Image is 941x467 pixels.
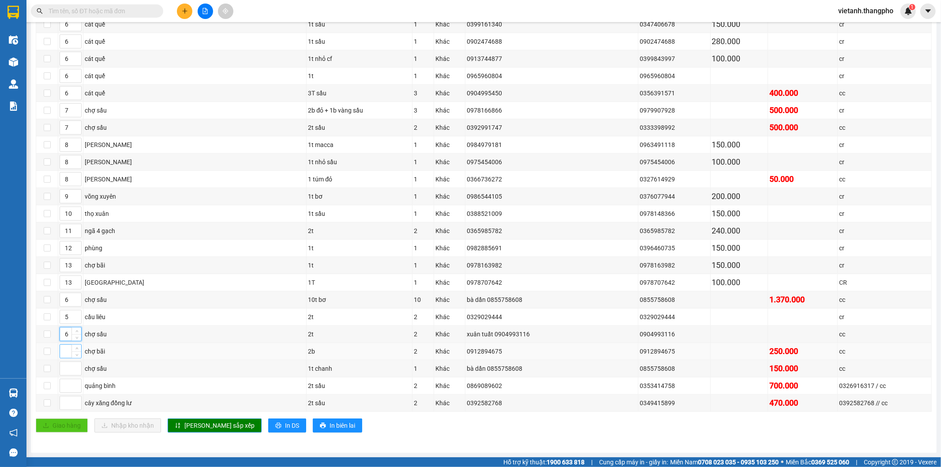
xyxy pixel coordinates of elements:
[218,4,233,19] button: aim
[781,460,784,464] span: ⚪️
[839,88,930,98] div: cc
[769,173,836,185] div: 50.000
[640,105,709,115] div: 0979907928
[414,209,432,218] div: 1
[222,8,229,14] span: aim
[308,312,410,322] div: 2t
[175,422,181,429] span: sort-ascending
[839,157,930,167] div: cr
[435,209,464,218] div: Khác
[811,459,849,466] strong: 0369 525 060
[547,459,585,466] strong: 1900 633 818
[435,88,464,98] div: Khác
[168,418,262,433] button: sort-ascending[PERSON_NAME] sắp xếp
[467,37,637,46] div: 0902474688
[435,346,464,356] div: Khác
[85,88,305,98] div: cát quế
[467,364,637,373] div: bà dần 0855758608
[839,329,930,339] div: cc
[769,345,836,358] div: 250.000
[712,207,767,220] div: 150.000
[839,260,930,270] div: cr
[839,346,930,356] div: cc
[9,57,18,67] img: warehouse-icon
[435,243,464,253] div: Khác
[786,457,849,467] span: Miền Bắc
[839,71,930,81] div: cr
[414,312,432,322] div: 2
[435,260,464,270] div: Khác
[467,243,637,253] div: 0982885691
[85,226,305,236] div: ngã 4 gạch
[712,276,767,289] div: 100.000
[712,190,767,203] div: 200.000
[769,362,836,375] div: 150.000
[308,19,410,29] div: 1t sầu
[467,295,637,305] div: bà dần 0855758608
[275,422,281,429] span: printer
[435,37,464,46] div: Khác
[856,457,857,467] span: |
[435,105,464,115] div: Khác
[640,71,709,81] div: 0965960804
[467,260,637,270] div: 0978163982
[9,448,18,457] span: message
[308,123,410,132] div: 2t sầu
[85,37,305,46] div: cát quế
[85,295,305,305] div: chợ sấu
[839,278,930,287] div: CR
[308,260,410,270] div: 1t
[414,278,432,287] div: 1
[467,19,637,29] div: 0399161340
[640,37,709,46] div: 0902474688
[85,140,305,150] div: [PERSON_NAME]
[435,364,464,373] div: Khác
[414,329,432,339] div: 2
[308,346,410,356] div: 2b
[467,381,637,391] div: 0869089602
[177,4,192,19] button: plus
[414,192,432,201] div: 1
[198,4,213,19] button: file-add
[640,243,709,253] div: 0396460735
[414,174,432,184] div: 1
[308,209,410,218] div: 1t sầu
[839,243,930,253] div: cr
[49,6,153,16] input: Tìm tên, số ĐT hoặc mã đơn
[640,295,709,305] div: 0855758608
[74,329,79,334] span: up
[467,123,637,132] div: 0392991747
[839,37,930,46] div: cr
[712,53,767,65] div: 100.000
[839,19,930,29] div: cr
[85,260,305,270] div: chợ bãi
[330,421,355,430] span: In biên lai
[839,226,930,236] div: cr
[924,7,932,15] span: caret-down
[85,381,305,391] div: quảng bình
[435,140,464,150] div: Khác
[414,19,432,29] div: 1
[435,278,464,287] div: Khác
[414,71,432,81] div: 1
[308,71,410,81] div: 1t
[308,243,410,253] div: 1t
[640,140,709,150] div: 0963491118
[71,351,81,358] span: Decrease Value
[640,398,709,408] div: 0349415899
[71,328,81,334] span: Increase Value
[313,418,362,433] button: printerIn biên lai
[640,209,709,218] div: 0978148366
[74,346,79,351] span: up
[839,381,930,391] div: 0326916317 / cc
[467,88,637,98] div: 0904995450
[435,71,464,81] div: Khác
[308,364,410,373] div: 1t chanh
[909,4,915,10] sup: 1
[320,422,326,429] span: printer
[85,364,305,373] div: chợ sấu
[435,398,464,408] div: Khác
[839,123,930,132] div: cc
[839,364,930,373] div: cc
[435,54,464,64] div: Khác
